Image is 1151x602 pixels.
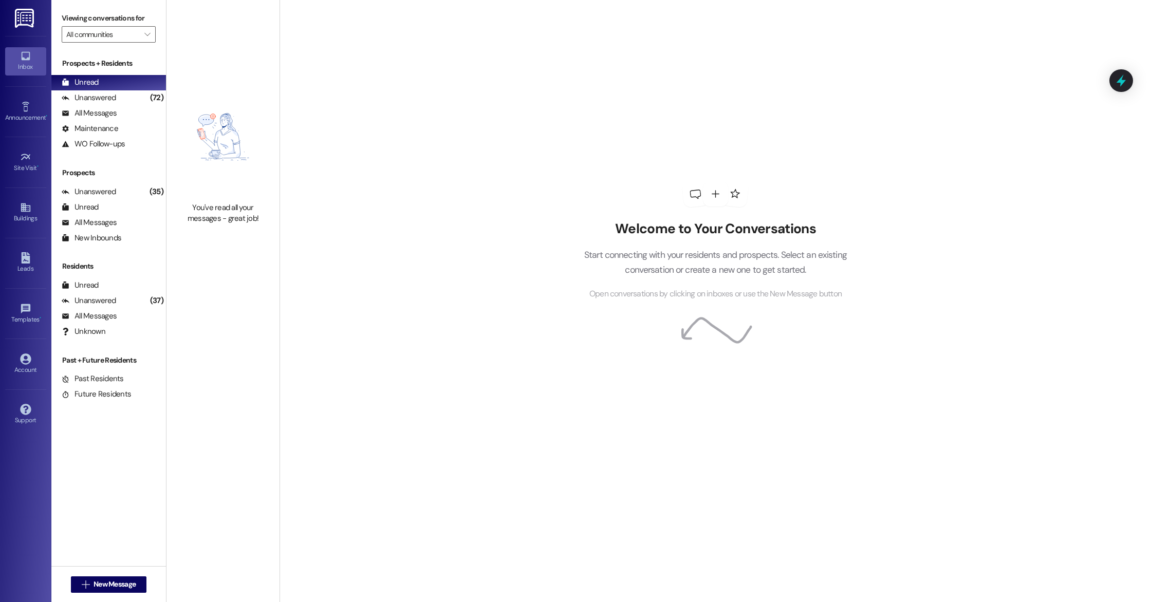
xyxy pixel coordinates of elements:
[147,184,166,200] div: (35)
[147,293,166,309] div: (37)
[147,90,166,106] div: (72)
[62,139,125,149] div: WO Follow-ups
[40,314,41,322] span: •
[46,112,47,120] span: •
[62,108,117,119] div: All Messages
[5,199,46,227] a: Buildings
[62,280,99,291] div: Unread
[62,295,116,306] div: Unanswered
[62,373,124,384] div: Past Residents
[51,355,166,366] div: Past + Future Residents
[62,123,118,134] div: Maintenance
[51,261,166,272] div: Residents
[62,202,99,213] div: Unread
[37,163,39,170] span: •
[178,202,268,224] div: You've read all your messages - great job!
[62,10,156,26] label: Viewing conversations for
[62,389,131,400] div: Future Residents
[5,47,46,75] a: Inbox
[5,148,46,176] a: Site Visit •
[589,288,842,300] span: Open conversations by clicking on inboxes or use the New Message button
[71,576,147,593] button: New Message
[94,579,136,590] span: New Message
[568,221,862,237] h2: Welcome to Your Conversations
[62,186,116,197] div: Unanswered
[62,77,99,88] div: Unread
[5,350,46,378] a: Account
[5,401,46,428] a: Support
[66,26,139,43] input: All communities
[62,233,121,243] div: New Inbounds
[5,249,46,277] a: Leads
[51,58,166,69] div: Prospects + Residents
[82,580,89,589] i: 
[62,311,117,322] div: All Messages
[51,167,166,178] div: Prospects
[62,217,117,228] div: All Messages
[144,30,150,39] i: 
[568,248,862,277] p: Start connecting with your residents and prospects. Select an existing conversation or create a n...
[62,92,116,103] div: Unanswered
[5,300,46,328] a: Templates •
[62,326,105,337] div: Unknown
[15,9,36,28] img: ResiDesk Logo
[178,77,268,197] img: empty-state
